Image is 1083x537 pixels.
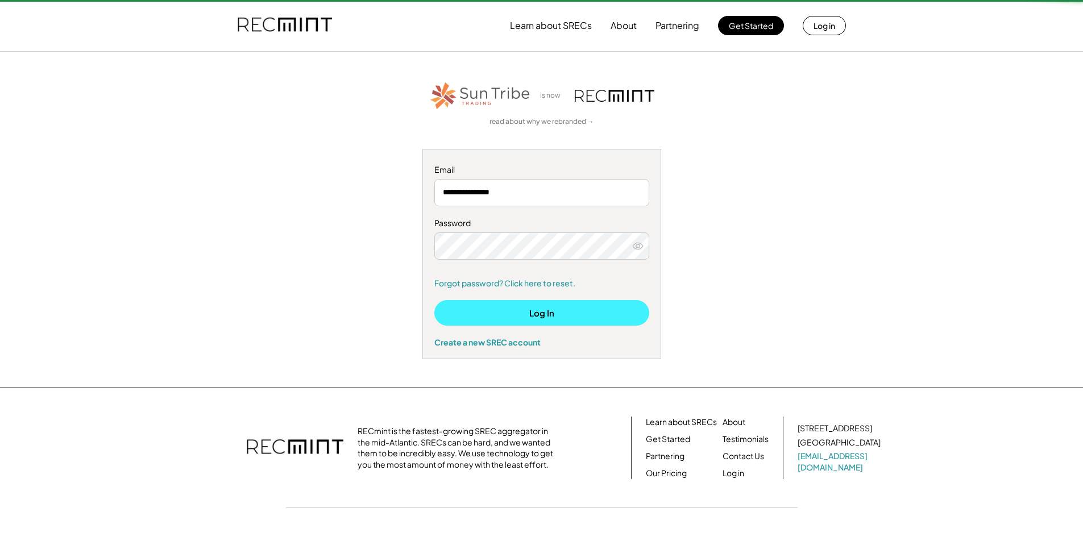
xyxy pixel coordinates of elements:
[489,117,594,127] a: read about why we rebranded →
[723,451,764,462] a: Contact Us
[718,16,784,35] button: Get Started
[429,80,532,111] img: STT_Horizontal_Logo%2B-%2BColor.png
[434,164,649,176] div: Email
[510,14,592,37] button: Learn about SRECs
[434,300,649,326] button: Log In
[723,417,745,428] a: About
[655,14,699,37] button: Partnering
[434,278,649,289] a: Forgot password? Click here to reset.
[537,91,569,101] div: is now
[646,468,687,479] a: Our Pricing
[434,337,649,347] div: Create a new SREC account
[611,14,637,37] button: About
[803,16,846,35] button: Log in
[358,426,559,470] div: RECmint is the fastest-growing SREC aggregator in the mid-Atlantic. SRECs can be hard, and we wan...
[723,434,769,445] a: Testimonials
[723,468,744,479] a: Log in
[238,6,332,45] img: recmint-logotype%403x.png
[798,451,883,473] a: [EMAIL_ADDRESS][DOMAIN_NAME]
[646,451,684,462] a: Partnering
[646,417,717,428] a: Learn about SRECs
[247,428,343,468] img: recmint-logotype%403x.png
[575,90,654,102] img: recmint-logotype%403x.png
[434,218,649,229] div: Password
[646,434,690,445] a: Get Started
[798,423,872,434] div: [STREET_ADDRESS]
[798,437,881,448] div: [GEOGRAPHIC_DATA]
